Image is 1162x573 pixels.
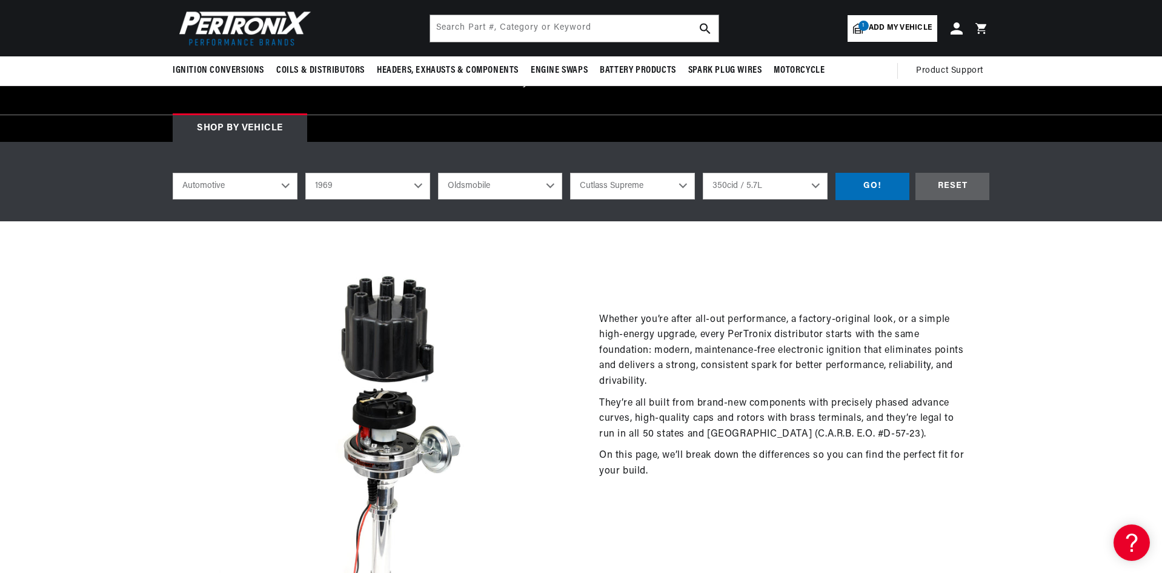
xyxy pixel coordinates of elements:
[377,64,519,77] span: Headers, Exhausts & Components
[371,56,525,85] summary: Headers, Exhausts & Components
[525,56,594,85] summary: Engine Swaps
[594,56,682,85] summary: Battery Products
[305,173,430,199] select: Year
[531,64,588,77] span: Engine Swaps
[682,56,768,85] summary: Spark Plug Wires
[869,22,932,34] span: Add my vehicle
[599,448,971,479] p: On this page, we’ll break down the differences so you can find the perfect fit for your build.
[835,173,909,200] div: GO!
[768,56,831,85] summary: Motorcycle
[916,56,989,85] summary: Product Support
[570,173,695,199] select: Model
[173,115,307,142] div: Shop by vehicle
[774,64,825,77] span: Motorcycle
[438,173,563,199] select: Make
[858,21,869,31] span: 1
[915,173,989,200] div: RESET
[692,15,719,42] button: search button
[173,7,312,49] img: Pertronix
[173,64,264,77] span: Ignition Conversions
[270,56,371,85] summary: Coils & Distributors
[173,173,297,199] select: Ride Type
[599,396,971,443] p: They’re all built from brand-new components with precisely phased advance curves, high-quality ca...
[173,56,270,85] summary: Ignition Conversions
[599,312,971,390] p: Whether you’re after all-out performance, a factory-original look, or a simple high-energy upgrad...
[916,64,983,78] span: Product Support
[688,64,762,77] span: Spark Plug Wires
[600,64,676,77] span: Battery Products
[848,15,937,42] a: 1Add my vehicle
[430,15,719,42] input: Search Part #, Category or Keyword
[703,173,828,199] select: Engine
[276,64,365,77] span: Coils & Distributors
